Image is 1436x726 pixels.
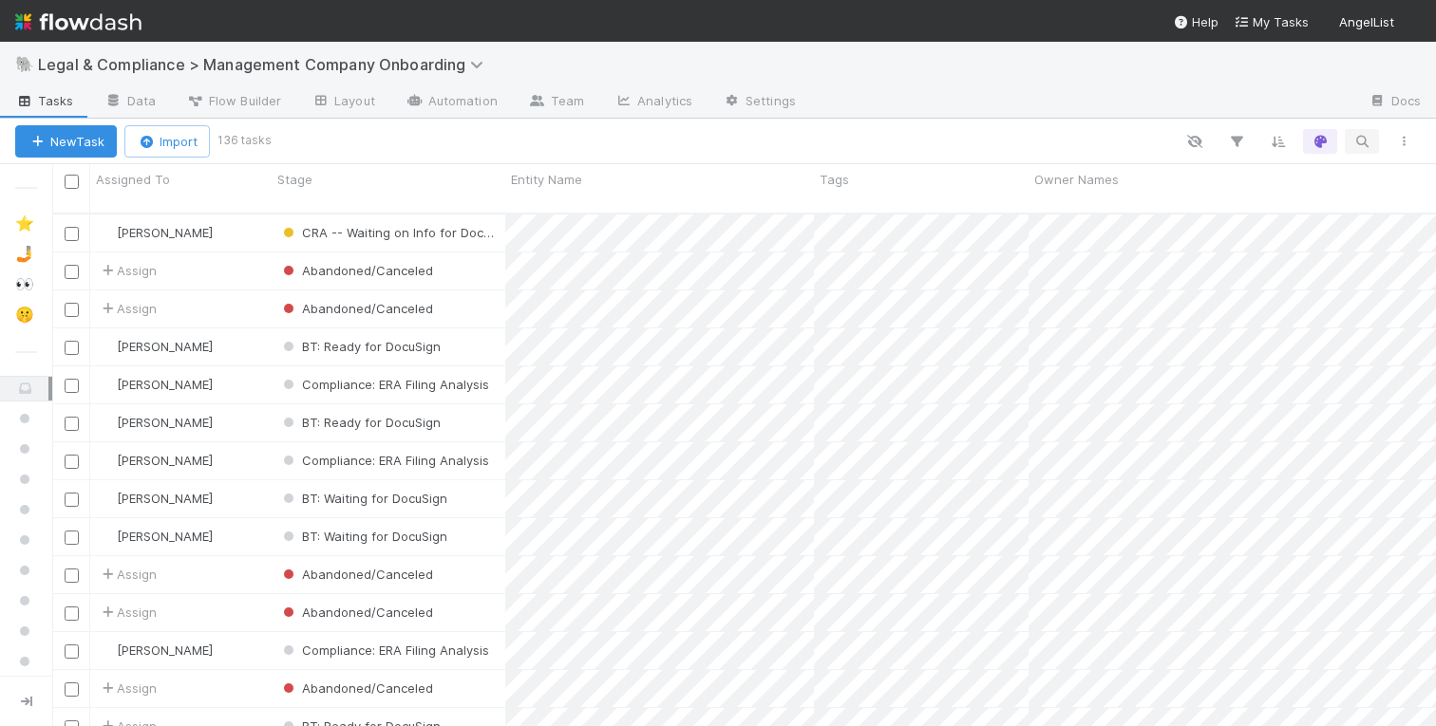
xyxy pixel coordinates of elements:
input: Toggle Row Selected [65,493,79,507]
span: Assign [98,679,157,698]
div: BT: Waiting for DocuSign [279,527,447,546]
img: avatar_784ea27d-2d59-4749-b480-57d513651deb.png [1402,13,1421,32]
input: Toggle Row Selected [65,341,79,355]
input: Toggle Row Selected [65,303,79,317]
a: Docs [1353,87,1436,118]
input: Toggle Row Selected [65,606,79,621]
input: Toggle Row Selected [65,644,79,659]
span: Assign [98,261,157,280]
span: BT: Waiting for DocuSign [279,529,447,544]
span: Stage [277,170,312,189]
a: Settings [708,87,811,118]
div: [PERSON_NAME] [98,451,213,470]
img: avatar_892eb56c-5b5a-46db-bf0b-2a9023d0e8f8.png [99,529,114,544]
span: 👀 [15,276,34,292]
img: avatar_892eb56c-5b5a-46db-bf0b-2a9023d0e8f8.png [99,491,114,506]
span: Abandoned/Canceled [279,567,433,582]
span: Abandoned/Canceled [279,301,433,316]
span: [PERSON_NAME] [117,377,213,392]
div: [PERSON_NAME] [98,375,213,394]
span: [PERSON_NAME] [117,415,213,430]
span: [PERSON_NAME] [117,529,213,544]
input: Toggle Row Selected [65,531,79,545]
span: [PERSON_NAME] [117,453,213,468]
img: avatar_c545aa83-7101-4841-8775-afeaaa9cc762.png [99,453,114,468]
a: Data [89,87,171,118]
input: Toggle Row Selected [65,455,79,469]
span: 🐘 [15,56,34,72]
span: [PERSON_NAME] [117,491,213,506]
img: avatar_c545aa83-7101-4841-8775-afeaaa9cc762.png [99,377,114,392]
div: [PERSON_NAME] [98,223,213,242]
span: ⭐ [15,215,34,232]
span: 🤫 [15,307,34,323]
span: Compliance: ERA Filing Analysis [279,642,489,658]
span: Compliance: ERA Filing Analysis [279,453,489,468]
div: [PERSON_NAME] [98,641,213,660]
div: Help [1173,12,1219,31]
img: avatar_892eb56c-5b5a-46db-bf0b-2a9023d0e8f8.png [99,339,114,354]
input: Toggle Row Selected [65,417,79,431]
input: Toggle Row Selected [65,265,79,279]
span: Assign [98,565,157,584]
span: Owner Names [1034,170,1119,189]
span: Entity Name [511,170,582,189]
div: [PERSON_NAME] [98,489,213,508]
span: Abandoned/Canceled [279,263,433,278]
div: Abandoned/Canceled [279,603,433,622]
span: Tags [820,170,849,189]
input: Toggle All Rows Selected [65,175,79,189]
input: Toggle Row Selected [65,568,79,583]
div: Abandoned/Canceled [279,261,433,280]
img: avatar_c545aa83-7101-4841-8775-afeaaa9cc762.png [99,642,114,658]
span: BT: Ready for DocuSign [279,339,441,354]
div: BT: Waiting for DocuSign [279,489,447,508]
div: Abandoned/Canceled [279,565,433,584]
span: Legal & Compliance > Management Company Onboarding [38,55,493,74]
div: [PERSON_NAME] [98,413,213,432]
span: AngelList [1339,14,1394,29]
small: 136 tasks [217,132,272,149]
span: Abandoned/Canceled [279,605,433,620]
span: 🤳 [15,246,34,262]
div: Abandoned/Canceled [279,679,433,698]
div: [PERSON_NAME] [98,527,213,546]
div: Abandoned/Canceled [279,299,433,318]
div: CRA -- Waiting on Info for DocuSign [279,223,496,242]
a: My Tasks [1234,12,1309,31]
input: Toggle Row Selected [65,379,79,393]
span: My Tasks [1234,14,1309,29]
span: Abandoned/Canceled [279,680,433,696]
div: BT: Ready for DocuSign [279,337,441,356]
div: Compliance: ERA Filing Analysis [279,375,489,394]
span: Assign [98,603,157,622]
span: [PERSON_NAME] [117,642,213,658]
div: [PERSON_NAME] [98,337,213,356]
span: [PERSON_NAME] [117,339,213,354]
input: Toggle Row Selected [65,227,79,241]
img: avatar_892eb56c-5b5a-46db-bf0b-2a9023d0e8f8.png [99,415,114,430]
span: Assigned To [96,170,170,189]
a: Layout [296,87,390,118]
img: avatar_892eb56c-5b5a-46db-bf0b-2a9023d0e8f8.png [99,225,114,240]
span: BT: Waiting for DocuSign [279,491,447,506]
div: Compliance: ERA Filing Analysis [279,451,489,470]
input: Toggle Row Selected [65,682,79,697]
a: Analytics [599,87,708,118]
span: BT: Ready for DocuSign [279,415,441,430]
span: Compliance: ERA Filing Analysis [279,377,489,392]
span: CRA -- Waiting on Info for DocuSign [279,225,516,240]
div: BT: Ready for DocuSign [279,413,441,432]
img: logo-inverted-e16ddd16eac7371096b0.svg [15,6,142,38]
span: [PERSON_NAME] [117,225,213,240]
span: Tasks [15,91,74,110]
a: Flow Builder [171,87,296,118]
span: Assign [98,299,157,318]
button: NewTask [15,125,117,158]
span: Flow Builder [186,91,281,110]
